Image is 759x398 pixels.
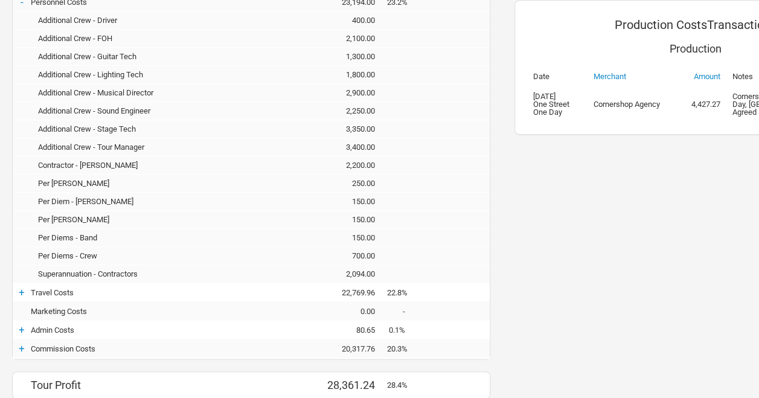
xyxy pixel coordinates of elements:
div: Additional Crew - Musical Director [31,88,242,97]
div: Additional Crew - Lighting Tech [31,70,242,79]
div: 3,350.00 [315,124,387,133]
div: + [13,286,31,298]
div: Per Diems - Crew [31,251,242,260]
th: Amount [678,66,726,86]
div: 1,800.00 [315,70,387,79]
div: Per Diem - John Took [31,179,242,188]
div: Marketing Costs [31,307,242,316]
div: 150.00 [315,215,387,224]
div: 28.4% [387,380,417,390]
div: Contractor - Liam Hoskins [31,161,242,170]
div: + [13,324,31,336]
div: 700.00 [315,251,387,260]
div: 20,317.76 [315,344,387,353]
div: 0.00 [315,307,387,316]
div: Additional Crew - FOH [31,34,242,43]
div: 1,300.00 [315,52,387,61]
div: Superannuation - Contractors [31,269,242,278]
div: 2,900.00 [315,88,387,97]
div: 28,361.24 [315,379,387,391]
div: Tour Profit [31,379,242,391]
div: Additional Crew - Tour Manager [31,143,242,152]
div: 400.00 [315,16,387,25]
div: 250.00 [315,179,387,188]
div: Admin Costs [31,326,242,335]
th: Merchant [588,66,678,86]
div: 2,100.00 [315,34,387,43]
div: 150.00 [315,233,387,242]
div: 0.1% [387,326,417,335]
th: Date [527,66,588,86]
div: Commission Costs [31,344,242,353]
div: Per Diem - Matthew Mason [31,197,242,206]
div: Additional Crew - Driver [31,16,242,25]
div: 80.65 [315,326,387,335]
div: 150.00 [315,197,387,206]
div: 2,200.00 [315,161,387,170]
div: Travel Costs [31,288,242,297]
div: - [387,307,417,316]
div: 2,250.00 [315,106,387,115]
div: 20.3% [387,344,417,353]
div: + [13,342,31,355]
div: Additional Crew - Guitar Tech [31,52,242,61]
div: Per Diems - Band [31,233,242,242]
div: 22,769.96 [315,288,387,297]
td: Cornershop Agency [588,86,678,122]
td: [DATE] One Street One Day [527,86,588,122]
td: 4,427.27 [678,86,726,122]
div: 3,400.00 [315,143,387,152]
div: 2,094.00 [315,269,387,278]
div: Additional Crew - Sound Engineer [31,106,242,115]
div: Per Diem - Tom O'Dell [31,215,242,224]
div: Additional Crew - Stage Tech [31,124,242,133]
div: 22.8% [387,288,417,297]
